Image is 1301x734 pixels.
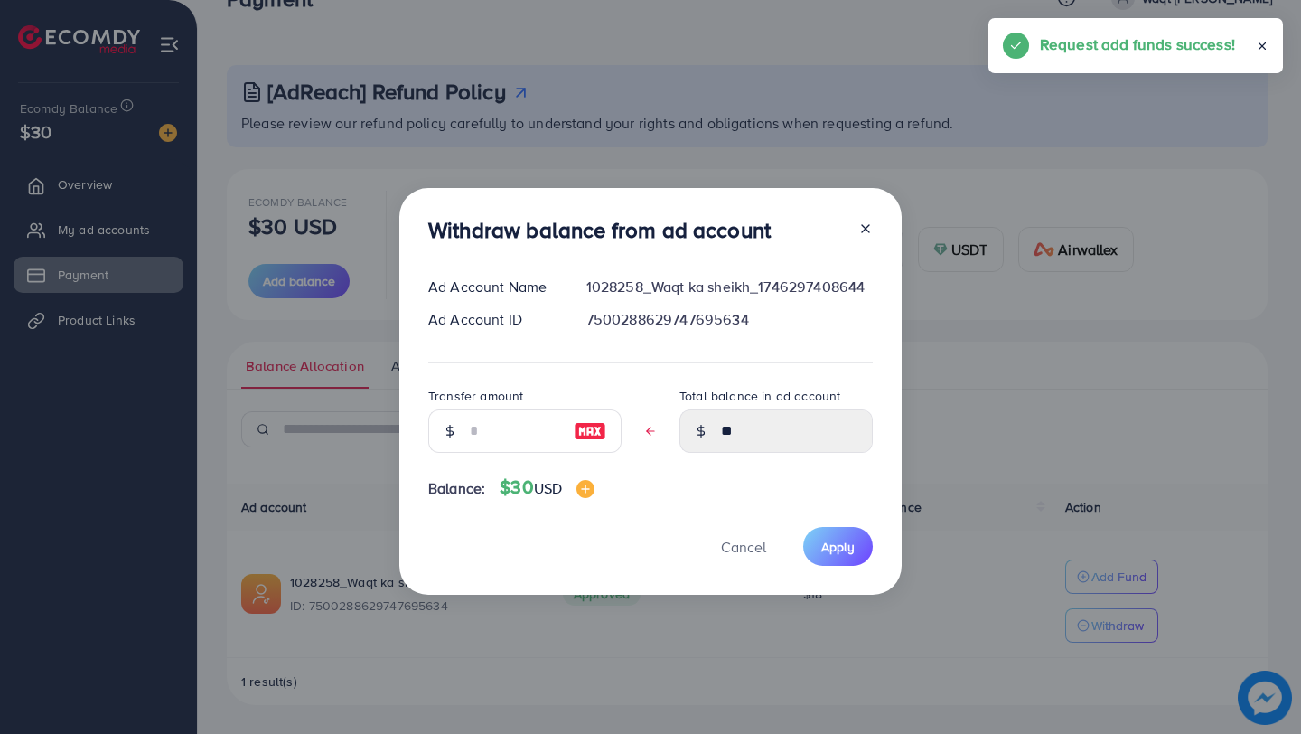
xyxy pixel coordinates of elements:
h5: Request add funds success! [1040,33,1235,56]
span: Apply [821,538,855,556]
span: Balance: [428,478,485,499]
h4: $30 [500,476,594,499]
img: image [576,480,594,498]
label: Transfer amount [428,387,523,405]
div: 7500288629747695634 [572,309,887,330]
div: 1028258_Waqt ka sheikh_1746297408644 [572,277,887,297]
button: Cancel [698,527,789,566]
span: Cancel [721,537,766,557]
img: image [574,420,606,442]
h3: Withdraw balance from ad account [428,217,771,243]
label: Total balance in ad account [679,387,840,405]
button: Apply [803,527,873,566]
div: Ad Account ID [414,309,572,330]
span: USD [534,478,562,498]
div: Ad Account Name [414,277,572,297]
